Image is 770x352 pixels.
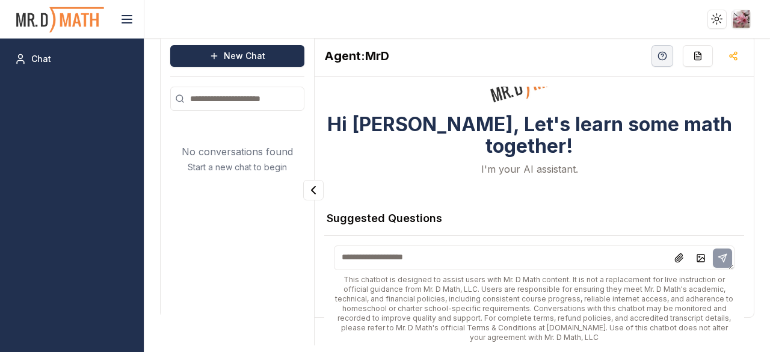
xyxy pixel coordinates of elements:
[683,45,713,67] button: Fill Questions
[170,45,304,67] button: New Chat
[10,48,134,70] a: Chat
[324,114,735,157] h3: Hi [PERSON_NAME], Let's learn some math together!
[31,53,51,65] span: Chat
[324,48,389,64] h2: MrD
[651,45,673,67] button: Help Videos
[182,144,293,159] p: No conversations found
[481,162,578,176] p: I'm your AI assistant.
[327,210,732,227] h3: Suggested Questions
[303,180,324,200] button: Collapse panel
[15,4,105,36] img: PromptOwl
[733,10,750,28] img: ACg8ocJHVzkkUb1xHtdvX5Q-Bsv4_7QrHSQfSHR4QVeMg3mexXBLVYHW=s96-c
[334,275,735,342] div: This chatbot is designed to assist users with Mr. D Math content. It is not a replacement for liv...
[188,161,287,173] p: Start a new chat to begin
